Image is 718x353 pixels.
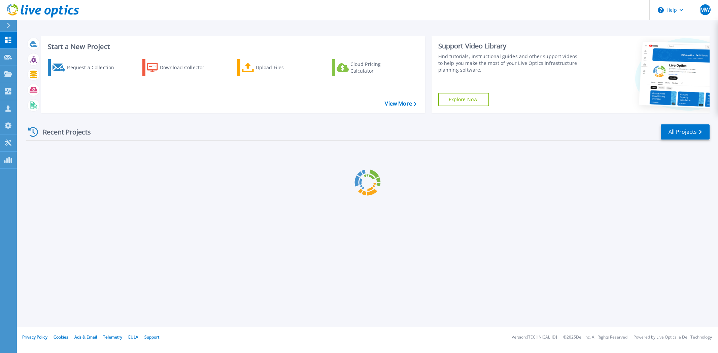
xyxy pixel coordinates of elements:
li: Powered by Live Optics, a Dell Technology [634,335,712,340]
a: All Projects [661,124,710,140]
div: Download Collector [160,61,214,74]
a: Upload Files [237,59,312,76]
div: Upload Files [256,61,310,74]
h3: Start a New Project [48,43,416,50]
div: Request a Collection [67,61,121,74]
div: Recent Projects [26,124,100,140]
a: Privacy Policy [22,334,47,340]
span: MW [700,7,710,12]
a: Download Collector [142,59,217,76]
div: Cloud Pricing Calculator [350,61,404,74]
li: Version: [TECHNICAL_ID] [512,335,557,340]
a: EULA [128,334,138,340]
a: Explore Now! [438,93,489,106]
div: Find tutorials, instructional guides and other support videos to help you make the most of your L... [438,53,581,73]
a: View More [385,101,416,107]
a: Ads & Email [74,334,97,340]
a: Cloud Pricing Calculator [332,59,407,76]
a: Request a Collection [48,59,123,76]
a: Telemetry [103,334,122,340]
a: Cookies [54,334,68,340]
a: Support [144,334,159,340]
li: © 2025 Dell Inc. All Rights Reserved [563,335,627,340]
div: Support Video Library [438,42,581,50]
